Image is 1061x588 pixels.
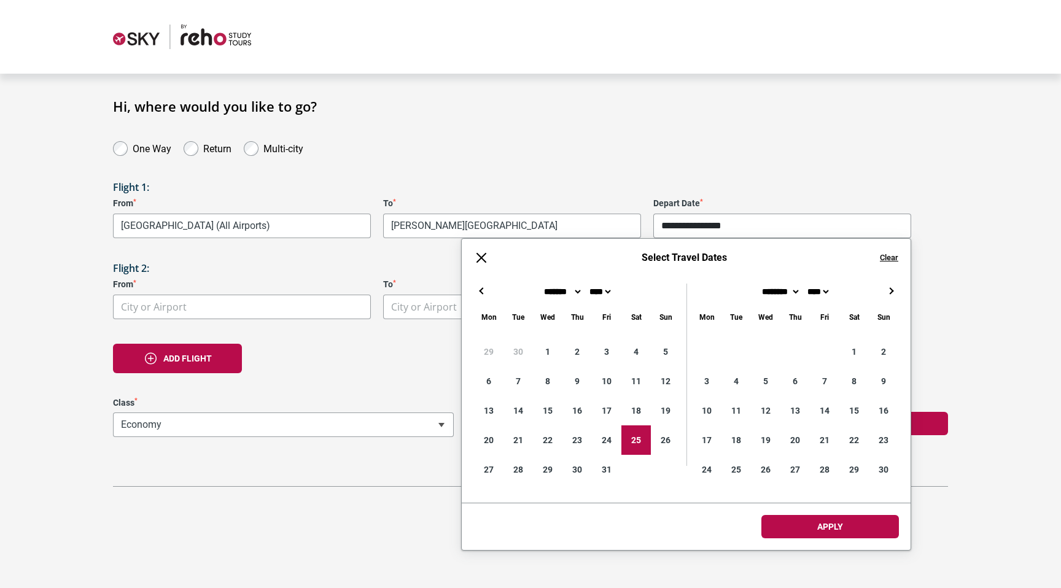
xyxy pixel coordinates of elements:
h6: Select Travel Dates [501,252,868,263]
div: Sunday [651,311,680,325]
span: City or Airport [383,295,641,319]
span: City or Airport [384,295,640,319]
div: 19 [651,396,680,425]
span: City or Airport [114,295,370,319]
div: 27 [780,455,810,484]
label: From [113,198,371,209]
div: 13 [474,396,503,425]
div: 18 [721,425,751,455]
span: Economy [113,412,454,437]
div: 23 [869,425,898,455]
div: 25 [621,425,651,455]
label: To [383,279,641,290]
span: City or Airport [121,300,187,314]
div: 3 [592,337,621,366]
span: Bologna, Italy [383,214,641,238]
div: 28 [810,455,839,484]
h1: Hi, where would you like to go? [113,98,948,114]
div: 18 [621,396,651,425]
div: 14 [503,396,533,425]
div: Sunday [869,311,898,325]
div: Wednesday [751,311,780,325]
div: 16 [562,396,592,425]
div: 15 [839,396,869,425]
div: 27 [474,455,503,484]
div: 12 [651,366,680,396]
label: Class [113,398,454,408]
div: 21 [503,425,533,455]
div: 1 [533,337,562,366]
button: → [884,284,898,298]
div: Wednesday [533,311,562,325]
div: 16 [869,396,898,425]
span: City or Airport [391,300,457,314]
button: ← [474,284,489,298]
div: Thursday [562,311,592,325]
div: 2 [869,337,898,366]
div: 12 [751,396,780,425]
h3: Flight 1: [113,182,948,193]
div: 10 [592,366,621,396]
div: 6 [780,366,810,396]
div: 3 [692,366,721,396]
div: 7 [503,366,533,396]
button: Add flight [113,344,242,373]
span: Melbourne, Australia [113,214,371,238]
span: Melbourne, Australia [114,214,370,238]
div: 29 [474,337,503,366]
button: Clear [880,252,898,263]
div: 6 [474,366,503,396]
div: 17 [692,425,721,455]
div: 5 [751,366,780,396]
div: 29 [839,455,869,484]
div: 30 [562,455,592,484]
div: 9 [869,366,898,396]
div: 29 [533,455,562,484]
div: Tuesday [721,311,751,325]
div: 24 [592,425,621,455]
label: One Way [133,140,171,155]
label: To [383,198,641,209]
div: 28 [503,455,533,484]
div: Monday [474,311,503,325]
div: 1 [839,337,869,366]
label: Depart Date [653,198,911,209]
div: Friday [592,311,621,325]
div: 13 [780,396,810,425]
button: Apply [761,515,899,538]
div: 26 [651,425,680,455]
div: Saturday [621,311,651,325]
div: 25 [721,455,751,484]
label: From [113,279,371,290]
div: 4 [621,337,651,366]
span: Economy [114,413,453,436]
div: Friday [810,311,839,325]
div: 20 [780,425,810,455]
div: 4 [721,366,751,396]
div: 21 [810,425,839,455]
div: 8 [839,366,869,396]
div: 30 [503,337,533,366]
div: 22 [533,425,562,455]
div: 9 [562,366,592,396]
div: 5 [651,337,680,366]
div: 23 [562,425,592,455]
div: 11 [721,396,751,425]
div: 26 [751,455,780,484]
div: 24 [692,455,721,484]
div: 17 [592,396,621,425]
div: 14 [810,396,839,425]
label: Multi-city [263,140,303,155]
div: 22 [839,425,869,455]
div: Thursday [780,311,810,325]
span: City or Airport [113,295,371,319]
h3: Flight 2: [113,263,948,274]
div: 20 [474,425,503,455]
label: Return [203,140,231,155]
div: 11 [621,366,651,396]
div: 31 [592,455,621,484]
div: 15 [533,396,562,425]
span: Bologna, Italy [384,214,640,238]
div: 2 [562,337,592,366]
div: 8 [533,366,562,396]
